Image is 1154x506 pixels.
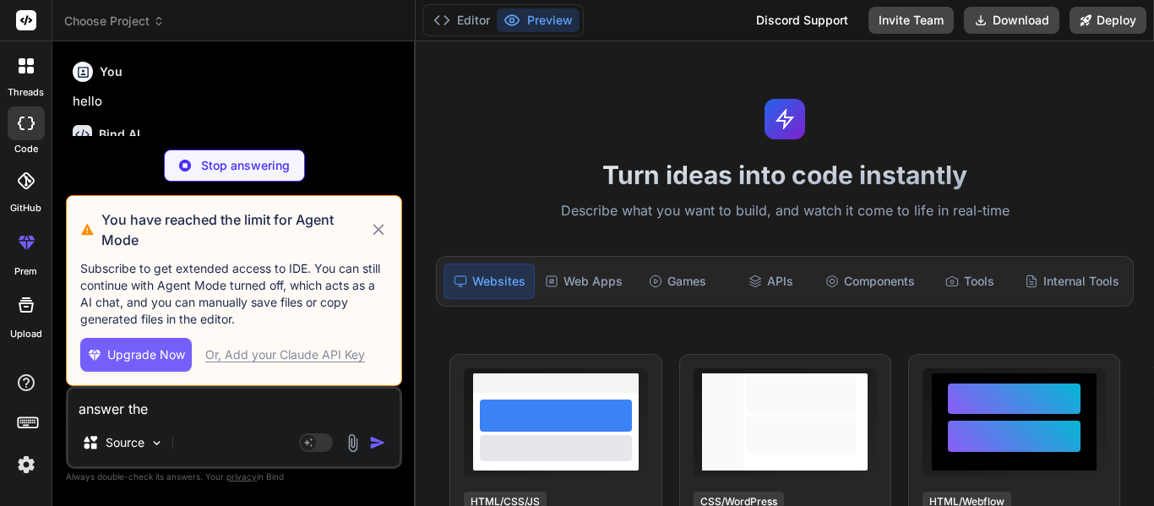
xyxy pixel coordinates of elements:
[64,13,165,30] span: Choose Project
[101,209,369,250] h3: You have reached the limit for Agent Mode
[1070,7,1146,34] button: Deploy
[868,7,954,34] button: Invite Team
[80,260,388,328] p: Subscribe to get extended access to IDE. You can still continue with Agent Mode turned off, which...
[107,346,185,363] span: Upgrade Now
[80,338,192,372] button: Upgrade Now
[444,264,535,299] div: Websites
[426,160,1144,190] h1: Turn ideas into code instantly
[427,8,497,32] button: Editor
[819,264,922,299] div: Components
[10,201,41,215] label: GitHub
[343,433,362,453] img: attachment
[106,434,144,451] p: Source
[10,327,42,341] label: Upload
[497,8,580,32] button: Preview
[964,7,1059,34] button: Download
[73,92,399,112] p: hello
[726,264,815,299] div: APIs
[14,264,37,279] label: prem
[8,85,44,100] label: threads
[426,200,1144,222] p: Describe what you want to build, and watch it come to life in real-time
[100,63,122,80] h6: You
[633,264,722,299] div: Games
[925,264,1015,299] div: Tools
[205,346,365,363] div: Or, Add your Claude API Key
[538,264,629,299] div: Web Apps
[12,450,41,479] img: settings
[226,471,257,482] span: privacy
[746,7,858,34] div: Discord Support
[1018,264,1126,299] div: Internal Tools
[369,434,386,451] img: icon
[66,469,402,485] p: Always double-check its answers. Your in Bind
[14,142,38,156] label: code
[201,157,290,174] p: Stop answering
[68,389,400,419] textarea: answer the
[99,126,140,143] h6: Bind AI
[150,436,164,450] img: Pick Models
